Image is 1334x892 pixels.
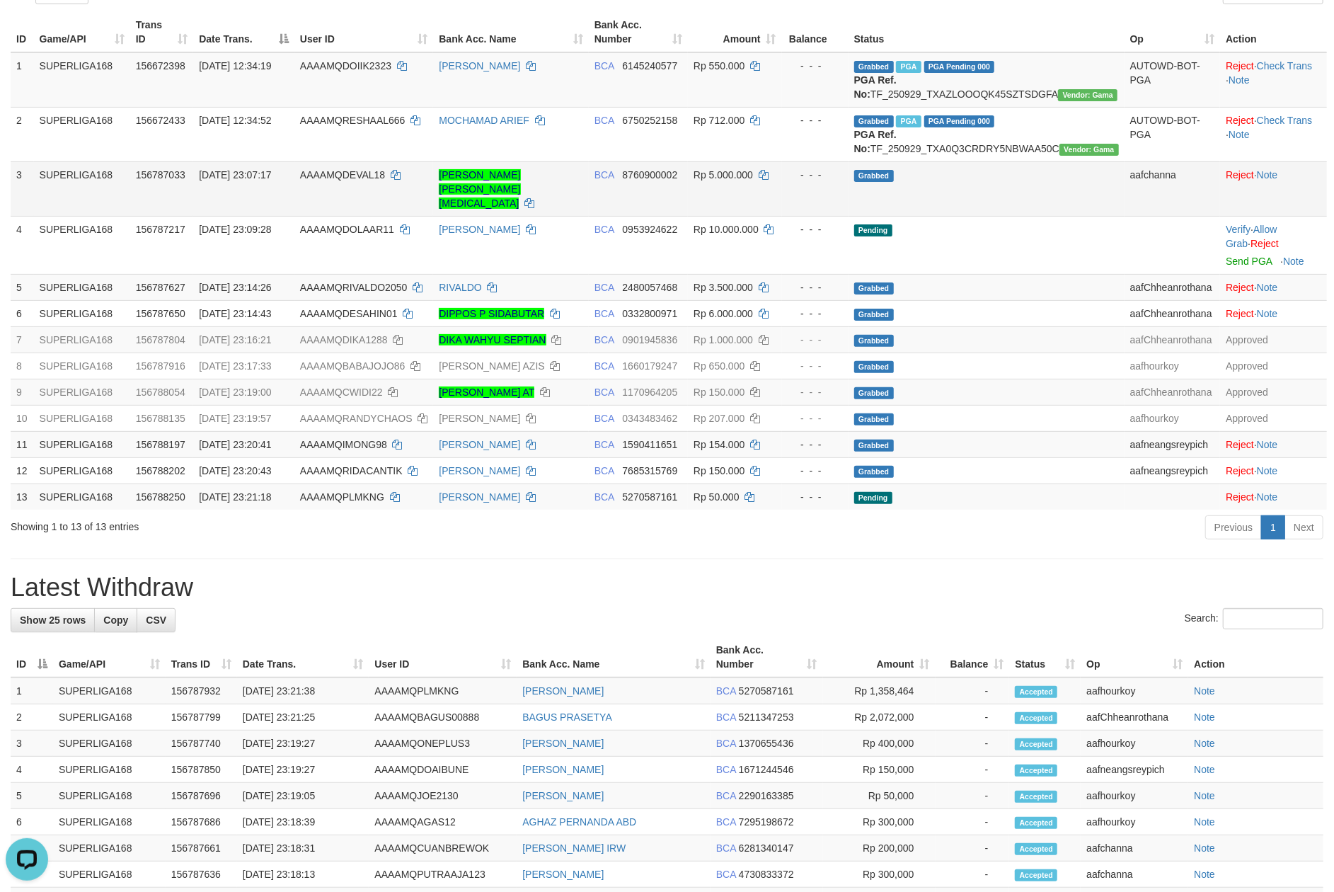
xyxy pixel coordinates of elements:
a: Note [1257,439,1278,450]
span: BCA [594,413,614,424]
span: 156788135 [136,413,185,424]
a: [PERSON_NAME] [PERSON_NAME][MEDICAL_DATA] [439,169,520,209]
a: Show 25 rows [11,608,95,632]
span: [DATE] 23:09:28 [199,224,271,235]
span: PGA Pending [924,115,995,127]
td: Rp 2,072,000 [823,704,936,731]
span: Grabbed [854,170,894,182]
span: Grabbed [854,440,894,452]
a: [PERSON_NAME] [522,685,604,697]
span: [DATE] 23:19:57 [199,413,271,424]
span: Rp 10.000.000 [694,224,759,235]
span: Vendor URL: https://trx31.1velocity.biz [1059,144,1119,156]
td: · [1220,457,1327,484]
span: Rp 207.000 [694,413,744,424]
span: [DATE] 23:14:26 [199,282,271,293]
a: RIVALDO [439,282,481,293]
a: BAGUS PRASETYA [522,711,612,723]
span: CSV [146,614,166,626]
div: Showing 1 to 13 of 13 entries [11,514,545,534]
div: - - - [788,168,843,182]
th: ID: activate to sort column descending [11,637,53,677]
td: SUPERLIGA168 [34,405,130,431]
a: Reject [1226,439,1254,450]
span: BCA [716,711,736,723]
span: Rp 5.000.000 [694,169,753,181]
td: SUPERLIGA168 [34,484,130,510]
th: Bank Acc. Number: activate to sort column ascending [589,12,688,52]
div: - - - [788,307,843,321]
a: DIPPOS P SIDABUTAR [439,308,544,319]
span: Grabbed [854,361,894,373]
td: aafhourkoy [1125,353,1221,379]
td: 156787799 [166,704,237,731]
th: Game/API: activate to sort column ascending [34,12,130,52]
span: BCA [594,360,614,372]
div: - - - [788,333,843,347]
a: DIKA WAHYU SEPTIAN [439,334,546,345]
td: · [1220,161,1327,216]
span: · [1226,224,1277,249]
span: Copy [103,614,128,626]
span: Copy 0953924622 to clipboard [622,224,677,235]
td: SUPERLIGA168 [53,731,166,757]
th: Action [1220,12,1327,52]
a: [PERSON_NAME] [439,60,520,72]
td: · · [1220,52,1327,108]
span: 156787033 [136,169,185,181]
td: TF_250929_TXA0Q3CRDRY5NBWAA50C [849,107,1125,161]
span: [DATE] 23:07:17 [199,169,271,181]
span: AAAAMQRESHAAL666 [300,115,406,126]
span: Accepted [1015,738,1057,750]
span: Copy 6145240577 to clipboard [622,60,677,72]
div: - - - [788,359,843,373]
a: 1 [1261,515,1285,539]
span: BCA [594,334,614,345]
th: Amount: activate to sort column ascending [688,12,782,52]
span: BCA [594,491,614,503]
span: AAAAMQBABAJOJO86 [300,360,406,372]
span: Copy 1370655436 to clipboard [739,738,794,749]
span: AAAAMQDOIIK2323 [300,60,391,72]
a: Verify [1226,224,1250,235]
a: [PERSON_NAME] AZIS [439,360,544,372]
td: Approved [1220,326,1327,353]
span: [DATE] 12:34:52 [199,115,271,126]
td: AAAAMQDOAIBUNE [369,757,517,783]
td: 2 [11,107,34,161]
span: Accepted [1015,686,1057,698]
th: Status: activate to sort column ascending [1009,637,1081,677]
td: - [936,757,1010,783]
td: 10 [11,405,34,431]
span: Rp 6.000.000 [694,308,753,319]
span: Copy 5270587161 to clipboard [622,491,677,503]
span: Copy 1660179247 to clipboard [622,360,677,372]
div: - - - [788,385,843,399]
th: Trans ID: activate to sort column ascending [130,12,194,52]
td: aafChheanrothana [1125,379,1221,405]
span: BCA [594,282,614,293]
td: 12 [11,457,34,484]
th: User ID: activate to sort column ascending [294,12,433,52]
span: 156787916 [136,360,185,372]
a: Note [1194,816,1215,828]
span: BCA [594,60,614,72]
td: 1 [11,52,34,108]
a: CSV [137,608,176,632]
a: [PERSON_NAME] [439,413,520,424]
span: [DATE] 23:21:18 [199,491,271,503]
div: - - - [788,490,843,504]
span: Rp 150.000 [694,387,744,398]
a: [PERSON_NAME] AT [439,387,534,398]
a: [PERSON_NAME] [439,224,520,235]
td: TF_250929_TXAZLOOOQK45SZTSDGFA [849,52,1125,108]
a: AGHAZ PERNANDA ABD [522,816,636,828]
a: Note [1194,790,1215,801]
td: - [936,677,1010,704]
span: Accepted [1015,765,1057,777]
a: Note [1229,129,1250,140]
span: 156787627 [136,282,185,293]
span: AAAAMQIMONG98 [300,439,387,450]
span: PGA Pending [924,61,995,73]
td: [DATE] 23:19:27 [237,757,369,783]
